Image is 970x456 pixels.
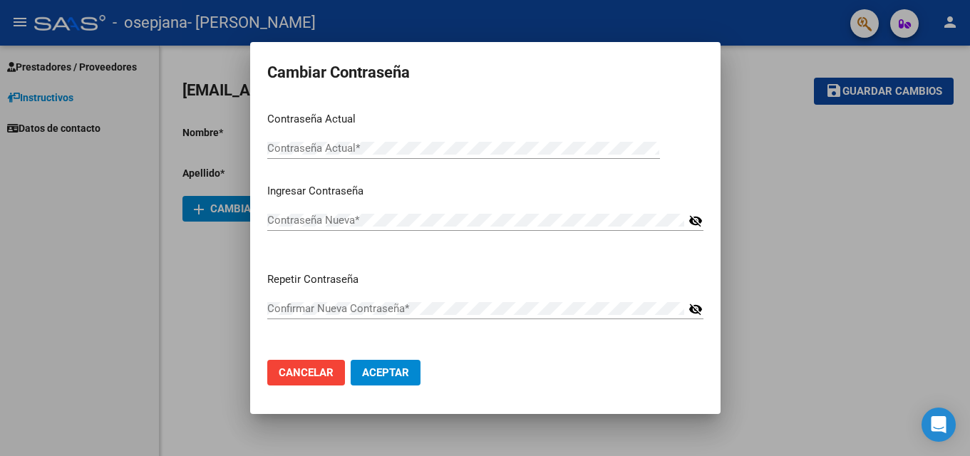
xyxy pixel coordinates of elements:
h2: Cambiar Contraseña [267,59,703,86]
span: Cancelar [279,366,334,379]
div: Open Intercom Messenger [922,408,956,442]
span: Aceptar [362,366,409,379]
button: Aceptar [351,360,420,385]
p: Repetir Contraseña [267,271,703,288]
button: Cancelar [267,360,345,385]
p: Contraseña Actual [267,111,703,128]
mat-icon: visibility_off [688,212,703,229]
p: Ingresar Contraseña [267,183,703,199]
mat-icon: visibility_off [688,301,703,318]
